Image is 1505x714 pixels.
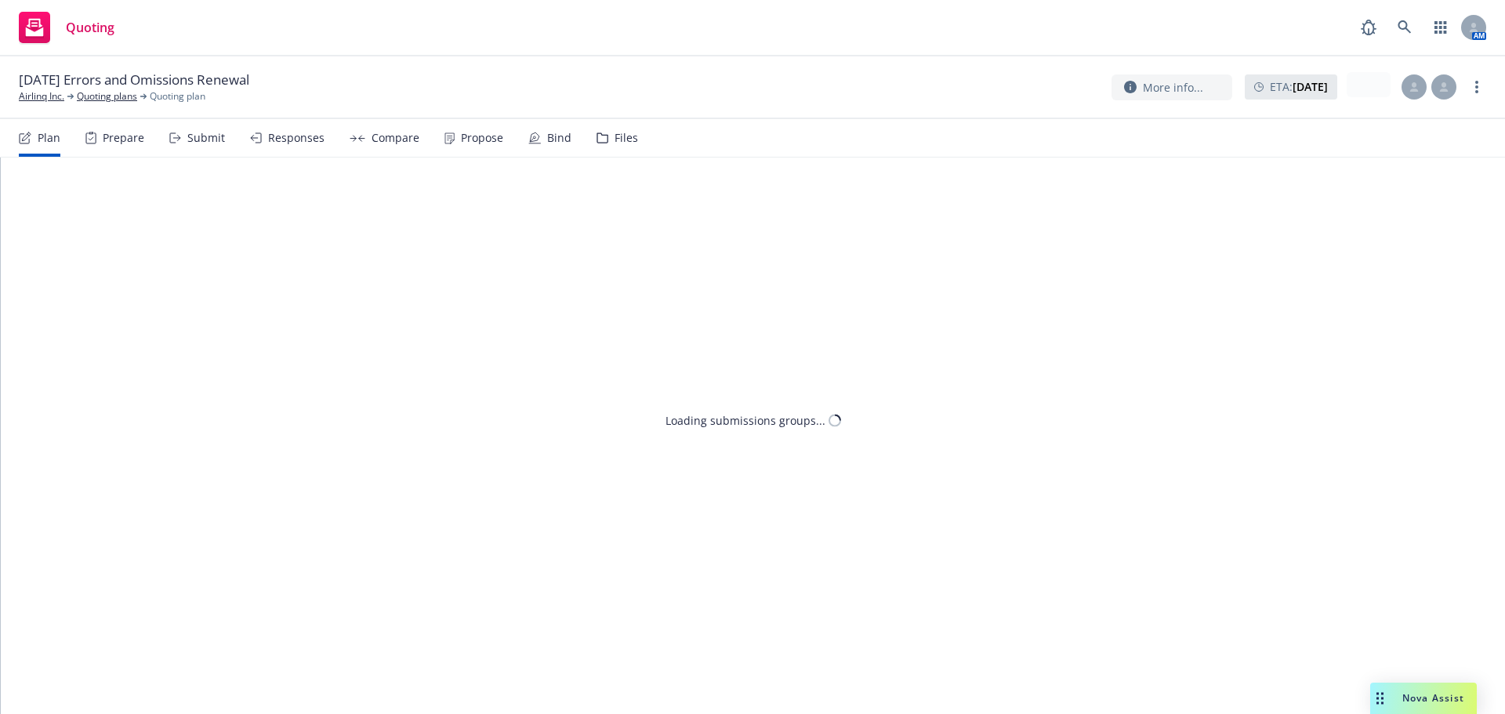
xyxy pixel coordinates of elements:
div: Compare [372,132,419,144]
div: Submit [187,132,225,144]
button: Nova Assist [1370,683,1477,714]
div: Prepare [103,132,144,144]
span: Quoting plan [150,89,205,103]
a: Quoting plans [77,89,137,103]
strong: [DATE] [1293,79,1328,94]
div: Bind [547,132,571,144]
a: Airlinq Inc. [19,89,64,103]
a: Report a Bug [1353,12,1384,43]
div: Plan [38,132,60,144]
button: More info... [1112,74,1232,100]
span: More info... [1143,79,1203,96]
span: Quoting [66,21,114,34]
span: ETA : [1270,78,1328,95]
div: Drag to move [1370,683,1390,714]
a: Switch app [1425,12,1456,43]
div: Files [615,132,638,144]
span: Nova Assist [1402,691,1464,705]
a: Quoting [13,5,121,49]
span: [DATE] Errors and Omissions Renewal [19,71,249,89]
div: Loading submissions groups... [665,412,825,429]
a: Search [1389,12,1420,43]
a: more [1467,78,1486,96]
div: Propose [461,132,503,144]
div: Responses [268,132,325,144]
